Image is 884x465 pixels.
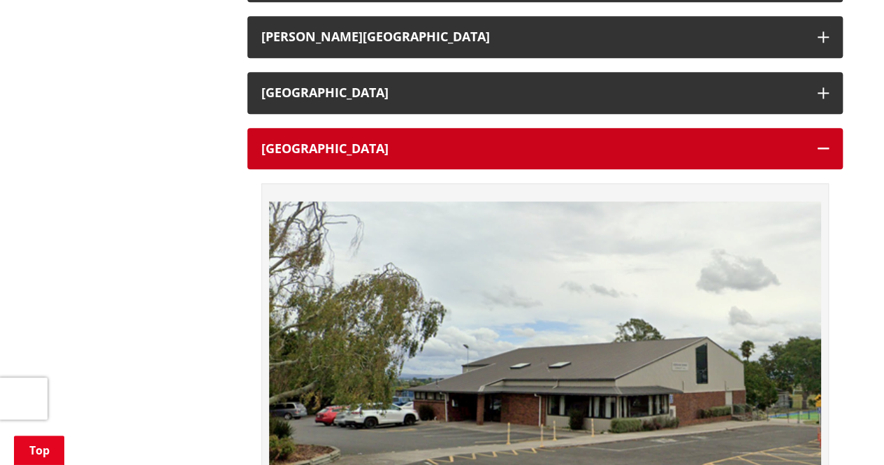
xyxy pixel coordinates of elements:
[261,86,804,100] h3: [GEOGRAPHIC_DATA]
[14,436,64,465] a: Top
[261,30,804,44] div: [PERSON_NAME][GEOGRAPHIC_DATA]
[247,72,843,114] button: [GEOGRAPHIC_DATA]
[820,406,870,457] iframe: Messenger Launcher
[247,128,843,170] button: [GEOGRAPHIC_DATA]
[247,16,843,58] button: [PERSON_NAME][GEOGRAPHIC_DATA]
[261,142,804,156] h3: [GEOGRAPHIC_DATA]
